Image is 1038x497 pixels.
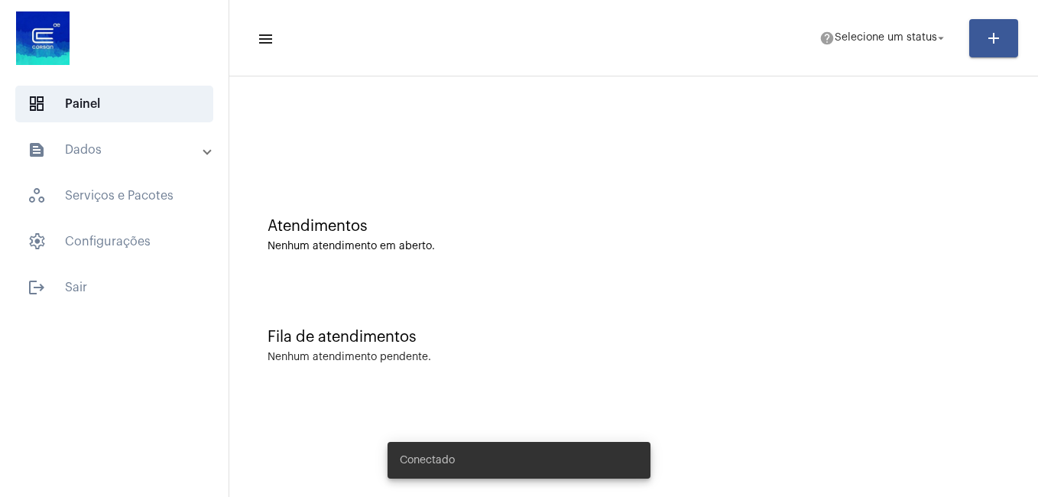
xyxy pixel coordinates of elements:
[28,232,46,251] span: sidenav icon
[934,31,948,45] mat-icon: arrow_drop_down
[12,8,73,69] img: d4669ae0-8c07-2337-4f67-34b0df7f5ae4.jpeg
[268,241,1000,252] div: Nenhum atendimento em aberto.
[15,223,213,260] span: Configurações
[984,29,1003,47] mat-icon: add
[15,177,213,214] span: Serviços e Pacotes
[835,33,937,44] span: Selecione um status
[28,141,204,159] mat-panel-title: Dados
[28,278,46,297] mat-icon: sidenav icon
[257,30,272,48] mat-icon: sidenav icon
[810,23,957,54] button: Selecione um status
[819,31,835,46] mat-icon: help
[9,132,229,168] mat-expansion-panel-header: sidenav iconDados
[400,453,455,468] span: Conectado
[28,187,46,205] span: sidenav icon
[268,352,431,363] div: Nenhum atendimento pendente.
[28,95,46,113] span: sidenav icon
[268,329,1000,346] div: Fila de atendimentos
[15,86,213,122] span: Painel
[15,269,213,306] span: Sair
[268,218,1000,235] div: Atendimentos
[28,141,46,159] mat-icon: sidenav icon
